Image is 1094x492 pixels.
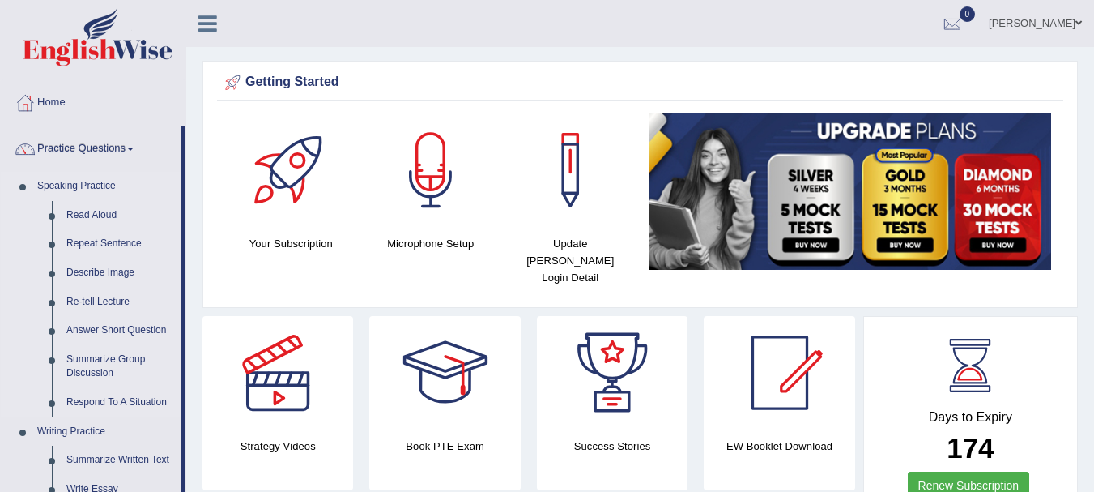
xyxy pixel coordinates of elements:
h4: Update [PERSON_NAME] Login Detail [509,235,632,286]
b: 174 [947,432,994,464]
h4: Days to Expiry [882,410,1059,425]
h4: Strategy Videos [202,438,353,455]
a: Respond To A Situation [59,388,181,417]
a: Writing Practice [30,417,181,447]
span: 0 [960,6,976,22]
a: Practice Questions [1,126,181,167]
a: Summarize Written Text [59,446,181,475]
a: Repeat Sentence [59,229,181,259]
a: Answer Short Question [59,316,181,345]
a: Re-tell Lecture [59,288,181,317]
h4: Microphone Setup [369,235,493,252]
h4: EW Booklet Download [704,438,854,455]
h4: Your Subscription [229,235,353,252]
a: Read Aloud [59,201,181,230]
a: Home [1,80,185,121]
a: Speaking Practice [30,172,181,201]
img: small5.jpg [649,113,1052,270]
a: Summarize Group Discussion [59,345,181,388]
a: Describe Image [59,259,181,288]
h4: Book PTE Exam [369,438,520,455]
h4: Success Stories [537,438,687,455]
div: Getting Started [221,71,1059,95]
